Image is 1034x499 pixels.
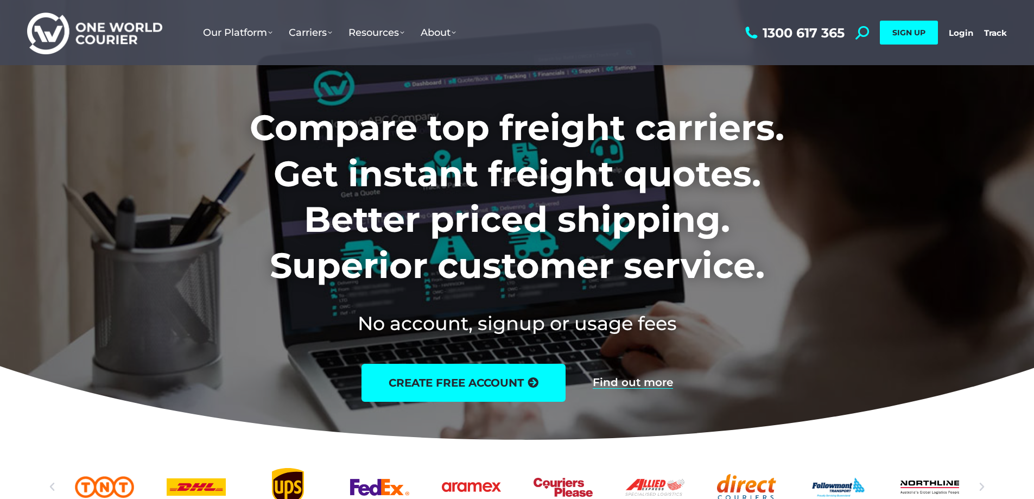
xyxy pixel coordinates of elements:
a: SIGN UP [880,21,938,45]
a: Login [949,28,973,38]
a: 1300 617 365 [743,26,845,40]
a: Find out more [593,377,673,389]
a: About [413,16,464,49]
img: One World Courier [27,11,162,55]
h2: No account, signup or usage fees [178,310,856,337]
span: Carriers [289,27,332,39]
h1: Compare top freight carriers. Get instant freight quotes. Better priced shipping. Superior custom... [178,105,856,288]
a: create free account [361,364,566,402]
span: SIGN UP [892,28,925,37]
span: About [421,27,456,39]
span: Resources [348,27,404,39]
span: Our Platform [203,27,272,39]
a: Our Platform [195,16,281,49]
a: Track [984,28,1007,38]
a: Resources [340,16,413,49]
a: Carriers [281,16,340,49]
